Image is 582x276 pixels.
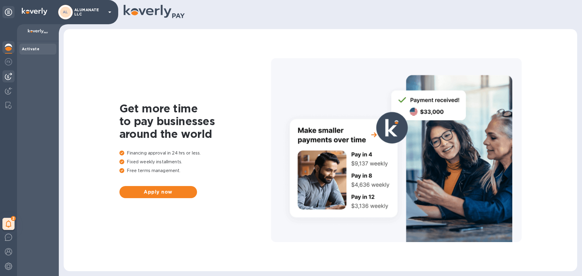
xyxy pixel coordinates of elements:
span: 2 [11,216,16,221]
span: Apply now [124,188,192,196]
b: AL [63,10,68,14]
p: Free terms management. [119,168,271,174]
p: Financing approval in 24 hrs or less. [119,150,271,156]
h1: Get more time to pay businesses around the world [119,102,271,140]
b: Activate [22,47,39,51]
p: ALUMANATE LLC [74,8,105,16]
img: Logo [22,8,47,15]
button: Apply now [119,186,197,198]
div: Unpin categories [2,6,15,18]
img: Foreign exchange [5,58,12,65]
p: Fixed weekly installments. [119,159,271,165]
